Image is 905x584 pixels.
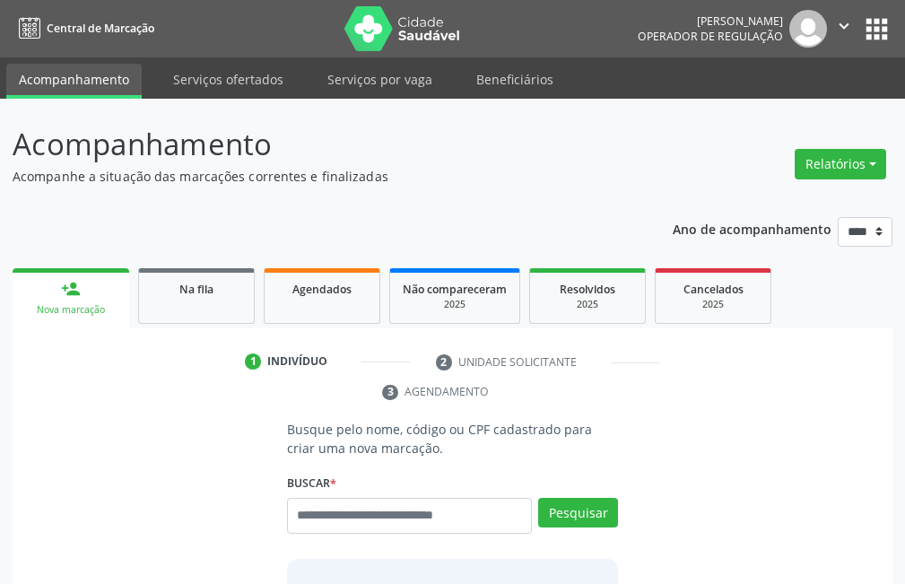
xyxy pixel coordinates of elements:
[673,217,831,240] p: Ano de acompanhamento
[61,279,81,299] div: person_add
[638,29,783,44] span: Operador de regulação
[403,282,507,297] span: Não compareceram
[287,420,618,458] p: Busque pelo nome, código ou CPF cadastrado para criar uma nova marcação.
[13,167,629,186] p: Acompanhe a situação das marcações correntes e finalizadas
[861,13,892,45] button: apps
[287,470,336,498] label: Buscar
[47,21,154,36] span: Central de Marcação
[789,10,827,48] img: img
[267,353,327,370] div: Indivíduo
[538,498,618,528] button: Pesquisar
[683,282,744,297] span: Cancelados
[6,64,142,99] a: Acompanhamento
[403,298,507,311] div: 2025
[560,282,615,297] span: Resolvidos
[25,303,117,317] div: Nova marcação
[179,282,213,297] span: Na fila
[543,298,632,311] div: 2025
[668,298,758,311] div: 2025
[638,13,783,29] div: [PERSON_NAME]
[13,13,154,43] a: Central de Marcação
[464,64,566,95] a: Beneficiários
[161,64,296,95] a: Serviços ofertados
[795,149,886,179] button: Relatórios
[292,282,352,297] span: Agendados
[827,10,861,48] button: 
[245,353,261,370] div: 1
[315,64,445,95] a: Serviços por vaga
[13,122,629,167] p: Acompanhamento
[834,16,854,36] i: 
